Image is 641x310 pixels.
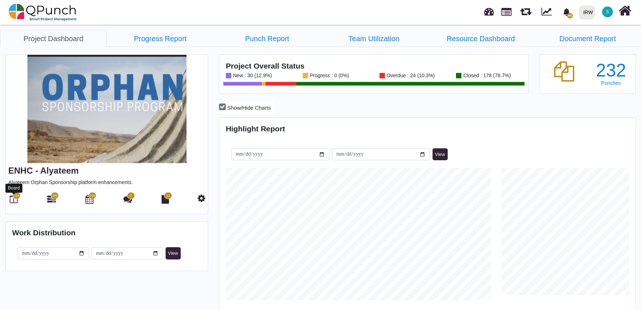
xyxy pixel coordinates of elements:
[166,193,170,198] span: 12
[560,5,573,18] div: Notification
[85,195,93,204] i: Calendar
[534,30,641,47] a: Document Report
[123,195,132,204] i: Punch Discussion
[602,6,613,17] span: Shafee.jan
[520,4,531,16] span: Releases
[601,80,620,86] span: Punches
[130,193,132,198] span: 3
[226,124,629,133] h4: Highlight Report
[563,8,570,16] svg: bell fill
[433,148,448,161] button: View
[214,30,320,47] a: Punch Report
[321,30,427,47] a: Team Utilization
[8,166,79,175] a: ENHC - Alyateem
[321,30,427,47] li: ENHC - Alyateem
[427,30,534,47] a: Resource Dashboard
[576,0,598,24] a: IRW
[593,61,629,79] div: 232
[216,101,273,114] button: Show/Hide Charts
[538,0,558,24] div: Dynamic Report
[593,61,629,86] a: 232 Punches
[162,195,169,204] i: Document Library
[227,105,271,111] span: Show/Hide Charts
[198,194,205,202] i: Project Settings
[484,4,494,15] span: Dashboard
[90,193,95,198] span: 232
[47,198,56,204] a: 233
[231,73,272,78] div: New : 30 (12.9%)
[226,61,522,70] h4: Project Overall Status
[166,247,181,259] button: View
[583,6,593,19] div: IRW
[567,13,573,18] span: 44
[12,228,202,237] h4: Work Distribution
[501,5,512,16] span: Projects
[598,0,617,23] a: S
[107,30,214,47] a: Progress Report
[308,73,349,78] div: Progress : 0 (0%)
[8,179,205,186] p: Alyateem Orphan Sponsorship platform enhancements.
[385,73,435,78] div: Overdue : 24 (10.3%)
[47,195,56,204] i: Gantt
[606,10,609,14] span: S
[5,184,22,193] div: Board
[619,4,631,18] i: Home
[461,73,511,78] div: Closed : 178 (76.7%)
[52,193,57,198] span: 233
[9,1,77,23] img: qpunch-sp.fa6292f.png
[558,0,576,23] a: bell fill44
[14,193,19,198] span: 232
